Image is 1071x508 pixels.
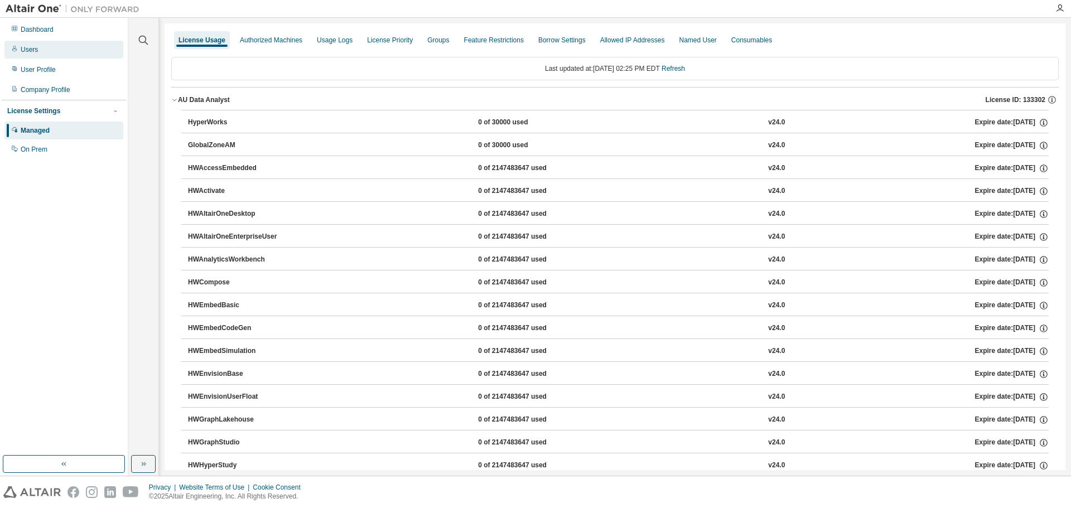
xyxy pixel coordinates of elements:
[188,408,1049,432] button: HWGraphLakehouse0 of 2147483647 usedv24.0Expire date:[DATE]
[188,461,288,471] div: HWHyperStudy
[975,323,1049,333] div: Expire date: [DATE]
[478,255,578,265] div: 0 of 2147483647 used
[171,57,1059,80] div: Last updated at: [DATE] 02:25 PM EDT
[149,492,307,501] p: © 2025 Altair Engineering, Inc. All Rights Reserved.
[21,25,54,34] div: Dashboard
[679,36,716,45] div: Named User
[975,392,1049,402] div: Expire date: [DATE]
[188,179,1049,204] button: HWActivate0 of 2147483647 usedv24.0Expire date:[DATE]
[367,36,413,45] div: License Priority
[975,346,1049,356] div: Expire date: [DATE]
[317,36,353,45] div: Usage Logs
[478,278,578,288] div: 0 of 2147483647 used
[768,301,785,311] div: v24.0
[768,323,785,333] div: v24.0
[21,145,47,154] div: On Prem
[188,118,288,128] div: HyperWorks
[253,483,307,492] div: Cookie Consent
[768,346,785,356] div: v24.0
[975,301,1049,311] div: Expire date: [DATE]
[975,141,1049,151] div: Expire date: [DATE]
[188,248,1049,272] button: HWAnalyticsWorkbench0 of 2147483647 usedv24.0Expire date:[DATE]
[21,126,50,135] div: Managed
[188,270,1049,295] button: HWCompose0 of 2147483647 usedv24.0Expire date:[DATE]
[478,141,578,151] div: 0 of 30000 used
[975,186,1049,196] div: Expire date: [DATE]
[188,323,288,333] div: HWEmbedCodeGen
[975,461,1049,471] div: Expire date: [DATE]
[600,36,665,45] div: Allowed IP Addresses
[188,225,1049,249] button: HWAltairOneEnterpriseUser0 of 2147483647 usedv24.0Expire date:[DATE]
[188,133,1049,158] button: GlobalZoneAM0 of 30000 usedv24.0Expire date:[DATE]
[3,486,61,498] img: altair_logo.svg
[768,186,785,196] div: v24.0
[188,369,288,379] div: HWEnvisionBase
[975,369,1049,379] div: Expire date: [DATE]
[188,209,288,219] div: HWAltairOneDesktop
[188,392,288,402] div: HWEnvisionUserFloat
[21,45,38,54] div: Users
[188,339,1049,364] button: HWEmbedSimulation0 of 2147483647 usedv24.0Expire date:[DATE]
[768,438,785,448] div: v24.0
[188,453,1049,478] button: HWHyperStudy0 of 2147483647 usedv24.0Expire date:[DATE]
[768,209,785,219] div: v24.0
[768,141,785,151] div: v24.0
[768,255,785,265] div: v24.0
[478,369,578,379] div: 0 of 2147483647 used
[478,323,578,333] div: 0 of 2147483647 used
[86,486,98,498] img: instagram.svg
[478,301,578,311] div: 0 of 2147483647 used
[975,209,1049,219] div: Expire date: [DATE]
[975,438,1049,448] div: Expire date: [DATE]
[478,186,578,196] div: 0 of 2147483647 used
[975,415,1049,425] div: Expire date: [DATE]
[149,483,179,492] div: Privacy
[478,163,578,173] div: 0 of 2147483647 used
[768,232,785,242] div: v24.0
[188,301,288,311] div: HWEmbedBasic
[986,95,1045,104] span: License ID: 133302
[768,461,785,471] div: v24.0
[538,36,586,45] div: Borrow Settings
[768,415,785,425] div: v24.0
[975,255,1049,265] div: Expire date: [DATE]
[67,486,79,498] img: facebook.svg
[178,95,230,104] div: AU Data Analyst
[188,415,288,425] div: HWGraphLakehouse
[478,209,578,219] div: 0 of 2147483647 used
[478,118,578,128] div: 0 of 30000 used
[21,85,70,94] div: Company Profile
[478,438,578,448] div: 0 of 2147483647 used
[21,65,56,74] div: User Profile
[975,232,1049,242] div: Expire date: [DATE]
[975,278,1049,288] div: Expire date: [DATE]
[188,430,1049,455] button: HWGraphStudio0 of 2147483647 usedv24.0Expire date:[DATE]
[478,392,578,402] div: 0 of 2147483647 used
[662,65,685,72] a: Refresh
[188,438,288,448] div: HWGraphStudio
[188,346,288,356] div: HWEmbedSimulation
[478,415,578,425] div: 0 of 2147483647 used
[104,486,116,498] img: linkedin.svg
[171,88,1059,112] button: AU Data AnalystLicense ID: 133302
[188,362,1049,386] button: HWEnvisionBase0 of 2147483647 usedv24.0Expire date:[DATE]
[478,461,578,471] div: 0 of 2147483647 used
[188,278,288,288] div: HWCompose
[731,36,772,45] div: Consumables
[188,110,1049,135] button: HyperWorks0 of 30000 usedv24.0Expire date:[DATE]
[188,163,288,173] div: HWAccessEmbedded
[768,163,785,173] div: v24.0
[768,278,785,288] div: v24.0
[478,346,578,356] div: 0 of 2147483647 used
[188,255,288,265] div: HWAnalyticsWorkbench
[188,156,1049,181] button: HWAccessEmbedded0 of 2147483647 usedv24.0Expire date:[DATE]
[464,36,524,45] div: Feature Restrictions
[179,483,253,492] div: Website Terms of Use
[178,36,225,45] div: License Usage
[768,118,785,128] div: v24.0
[188,385,1049,409] button: HWEnvisionUserFloat0 of 2147483647 usedv24.0Expire date:[DATE]
[6,3,145,14] img: Altair One
[240,36,302,45] div: Authorized Machines
[427,36,449,45] div: Groups
[478,232,578,242] div: 0 of 2147483647 used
